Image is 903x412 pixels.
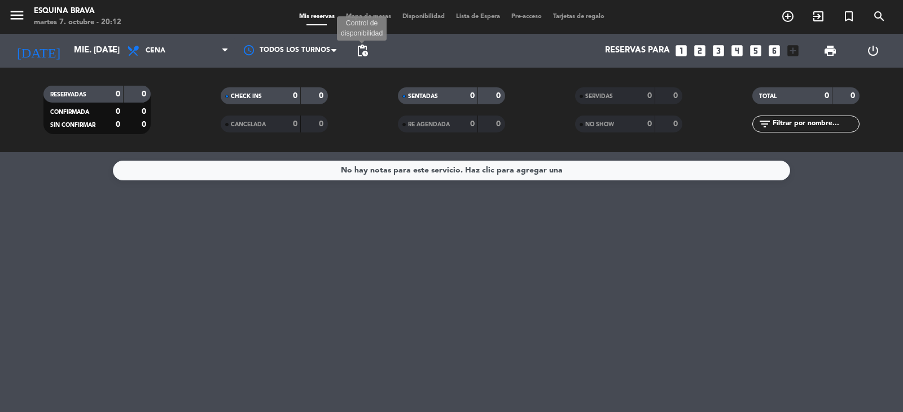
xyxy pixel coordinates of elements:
i: menu [8,7,25,24]
strong: 0 [647,120,652,128]
strong: 0 [142,90,148,98]
i: looks_3 [711,43,726,58]
i: [DATE] [8,38,68,63]
div: No hay notas para este servicio. Haz clic para agregar una [341,164,563,177]
span: RESERVADAS [50,92,86,98]
strong: 0 [470,92,475,100]
i: looks_5 [748,43,763,58]
strong: 0 [142,121,148,129]
strong: 0 [293,120,297,128]
i: arrow_drop_down [105,44,119,57]
span: Disponibilidad [397,14,450,20]
strong: 0 [647,92,652,100]
span: print [823,44,837,57]
strong: 0 [673,120,680,128]
strong: 0 [116,90,120,98]
span: SENTADAS [408,94,438,99]
div: Control de disponibilidad [337,16,387,41]
i: search [873,10,886,23]
strong: 0 [673,92,680,100]
span: Lista de Espera [450,14,506,20]
span: Reservas para [605,46,670,56]
i: add_box [786,43,800,58]
strong: 0 [319,120,326,128]
div: Esquina Brava [34,6,121,17]
span: SERVIDAS [585,94,613,99]
span: Pre-acceso [506,14,547,20]
strong: 0 [293,92,297,100]
i: looks_two [692,43,707,58]
strong: 0 [142,108,148,116]
strong: 0 [116,121,120,129]
span: RE AGENDADA [408,122,450,127]
span: CHECK INS [231,94,262,99]
span: NO SHOW [585,122,614,127]
button: menu [8,7,25,28]
span: Mis reservas [293,14,340,20]
strong: 0 [470,120,475,128]
span: CANCELADA [231,122,266,127]
span: Cena [146,47,165,55]
input: Filtrar por nombre... [772,118,859,130]
i: looks_6 [767,43,782,58]
i: exit_to_app [812,10,825,23]
i: looks_one [674,43,689,58]
div: martes 7. octubre - 20:12 [34,17,121,28]
i: looks_4 [730,43,744,58]
span: TOTAL [759,94,777,99]
span: SIN CONFIRMAR [50,122,95,128]
i: filter_list [758,117,772,131]
i: turned_in_not [842,10,856,23]
strong: 0 [496,120,503,128]
strong: 0 [851,92,857,100]
strong: 0 [116,108,120,116]
strong: 0 [496,92,503,100]
span: CONFIRMADA [50,109,89,115]
i: power_settings_new [866,44,880,57]
span: pending_actions [356,44,369,57]
span: Tarjetas de regalo [547,14,610,20]
div: LOG OUT [852,34,895,68]
strong: 0 [319,92,326,100]
i: add_circle_outline [781,10,795,23]
strong: 0 [825,92,829,100]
